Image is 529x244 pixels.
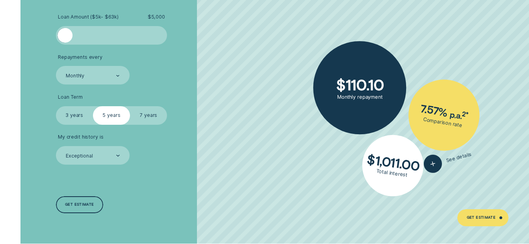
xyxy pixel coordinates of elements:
[58,94,83,100] span: Loan Term
[58,14,119,20] span: Loan Amount ( $5k - $63k )
[457,209,509,226] a: Get Estimate
[93,106,130,125] label: 5 years
[66,73,84,79] div: Monthly
[58,134,104,140] span: My credit history is
[148,14,165,20] span: $ 5,000
[56,106,93,125] label: 3 years
[56,196,104,213] a: Get estimate
[422,145,474,175] button: See details
[66,153,93,159] div: Exceptional
[445,151,472,163] span: See details
[58,54,102,60] span: Repayments every
[130,106,167,125] label: 7 years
